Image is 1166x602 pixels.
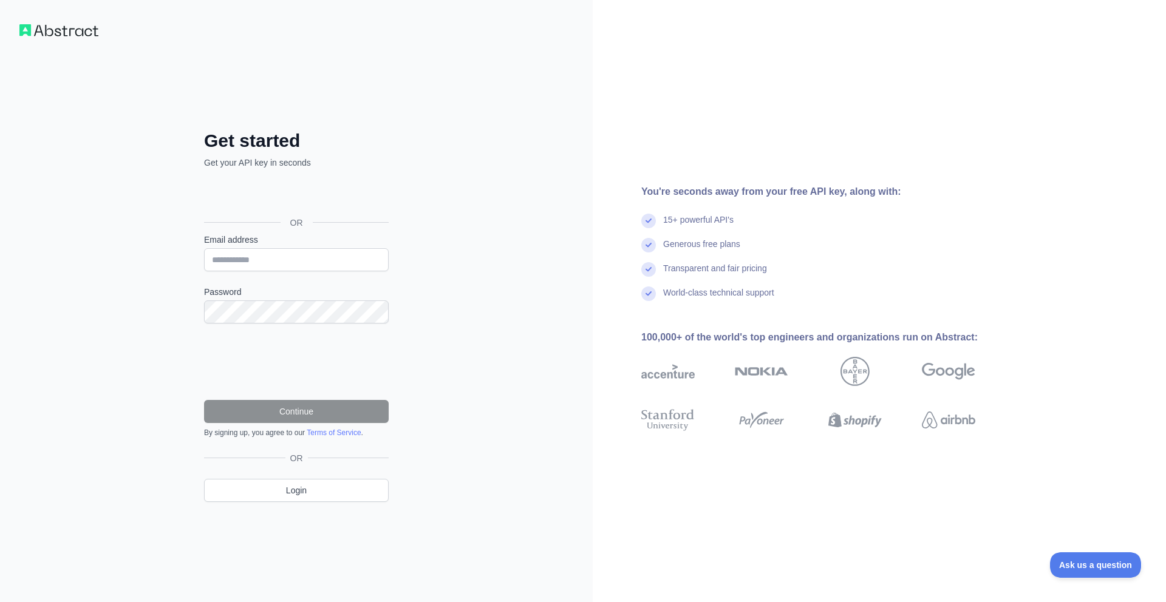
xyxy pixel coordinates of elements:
[204,234,389,246] label: Email address
[204,400,389,423] button: Continue
[641,214,656,228] img: check mark
[281,217,313,229] span: OR
[1050,552,1142,578] iframe: Toggle Customer Support
[735,407,788,433] img: payoneer
[204,157,389,169] p: Get your API key in seconds
[198,182,392,209] iframe: Sign in with Google Button
[641,407,695,433] img: stanford university
[663,262,767,286] div: Transparent and fair pricing
[840,357,870,386] img: bayer
[922,357,975,386] img: google
[641,262,656,277] img: check mark
[663,286,774,311] div: World-class technical support
[663,238,740,262] div: Generous free plans
[663,214,734,238] div: 15+ powerful API's
[307,428,361,437] a: Terms of Service
[204,130,389,152] h2: Get started
[19,24,98,36] img: Workflow
[641,286,656,301] img: check mark
[204,428,389,438] div: By signing up, you agree to our .
[641,357,695,386] img: accenture
[285,452,308,464] span: OR
[204,479,389,502] a: Login
[204,286,389,298] label: Password
[641,330,1014,345] div: 100,000+ of the world's top engineers and organizations run on Abstract:
[204,338,389,385] iframe: reCAPTCHA
[828,407,882,433] img: shopify
[641,184,1014,199] div: You're seconds away from your free API key, along with:
[922,407,975,433] img: airbnb
[735,357,788,386] img: nokia
[641,238,656,252] img: check mark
